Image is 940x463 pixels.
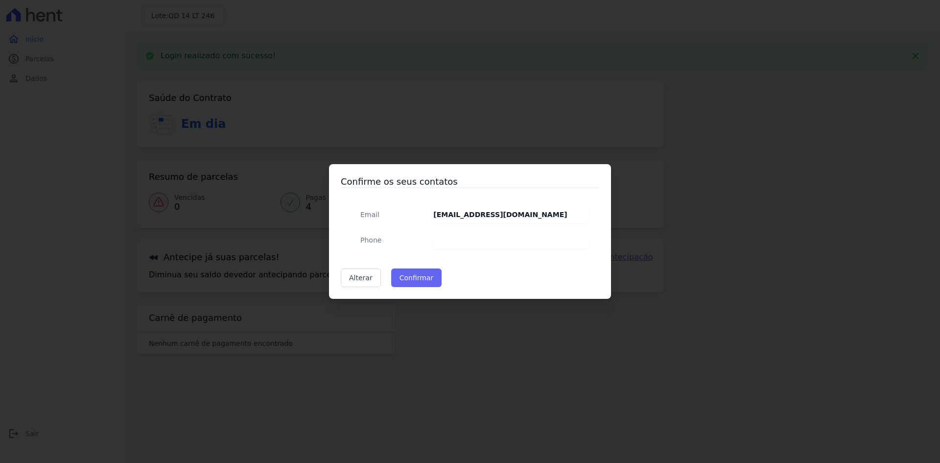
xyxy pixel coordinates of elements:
a: Alterar [341,268,381,287]
button: Confirmar [391,268,442,287]
span: translation missing: pt-BR.public.contracts.modal.confirmation.email [360,211,379,219]
strong: [EMAIL_ADDRESS][DOMAIN_NAME] [433,211,567,219]
h3: Confirme os seus contatos [341,176,599,188]
span: translation missing: pt-BR.public.contracts.modal.confirmation.phone [360,236,381,244]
